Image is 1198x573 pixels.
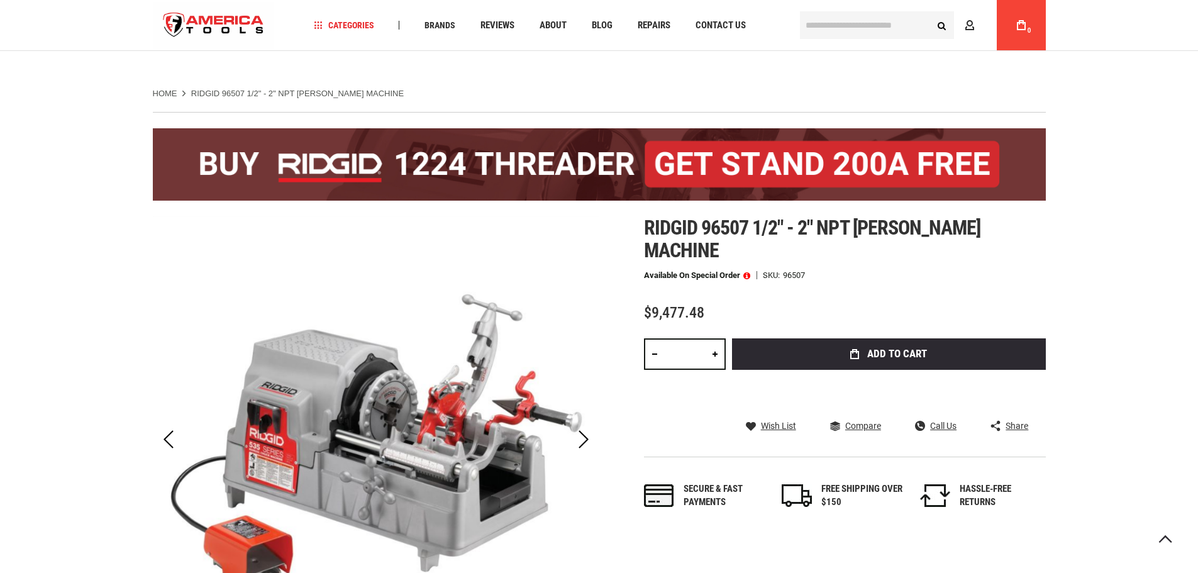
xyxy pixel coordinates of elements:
a: Home [153,88,177,99]
a: Brands [419,17,461,34]
div: FREE SHIPPING OVER $150 [821,482,903,509]
img: BOGO: Buy the RIDGID® 1224 Threader (26092), get the 92467 200A Stand FREE! [153,128,1046,201]
a: Wish List [746,420,796,431]
span: Wish List [761,421,796,430]
strong: RIDGID 96507 1/2" - 2" NPT [PERSON_NAME] MACHINE [191,89,404,98]
span: Call Us [930,421,957,430]
span: Brands [424,21,455,30]
button: Add to Cart [732,338,1046,370]
div: Secure & fast payments [684,482,765,509]
img: shipping [782,484,812,507]
a: Compare [830,420,881,431]
span: Blog [592,21,613,30]
span: 0 [1028,27,1031,34]
span: Add to Cart [867,348,927,359]
span: Ridgid 96507 1/2" - 2" npt [PERSON_NAME] machine [644,216,981,262]
img: payments [644,484,674,507]
p: Available on Special Order [644,271,750,280]
span: $9,477.48 [644,304,704,321]
a: Contact Us [690,17,752,34]
a: Repairs [632,17,676,34]
span: About [540,21,567,30]
span: Categories [314,21,374,30]
a: Reviews [475,17,520,34]
a: About [534,17,572,34]
span: Share [1006,421,1028,430]
div: 96507 [783,271,805,279]
strong: SKU [763,271,783,279]
span: Contact Us [696,21,746,30]
img: returns [920,484,950,507]
iframe: Secure express checkout frame [729,374,1048,379]
span: Repairs [638,21,670,30]
a: Categories [308,17,380,34]
img: America Tools [153,2,275,49]
button: Search [930,13,954,37]
div: HASSLE-FREE RETURNS [960,482,1041,509]
a: Blog [586,17,618,34]
span: Compare [845,421,881,430]
a: store logo [153,2,275,49]
span: Reviews [480,21,514,30]
a: Call Us [915,420,957,431]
